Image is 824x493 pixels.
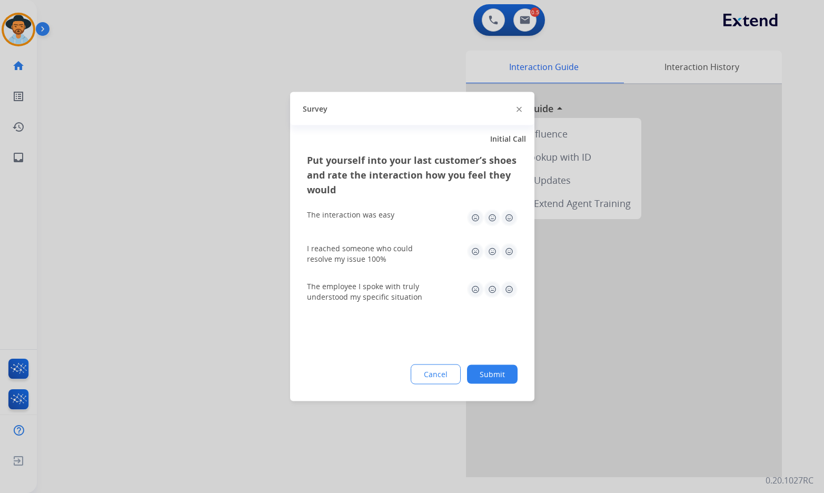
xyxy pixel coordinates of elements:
div: I reached someone who could resolve my issue 100% [307,243,433,264]
h3: Put yourself into your last customer’s shoes and rate the interaction how you feel they would [307,153,518,197]
img: close-button [517,106,522,112]
div: The interaction was easy [307,210,394,220]
span: Initial Call [490,134,526,144]
span: Survey [303,103,327,114]
div: The employee I spoke with truly understood my specific situation [307,281,433,302]
p: 0.20.1027RC [766,474,813,487]
button: Submit [467,365,518,384]
button: Cancel [411,364,461,384]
